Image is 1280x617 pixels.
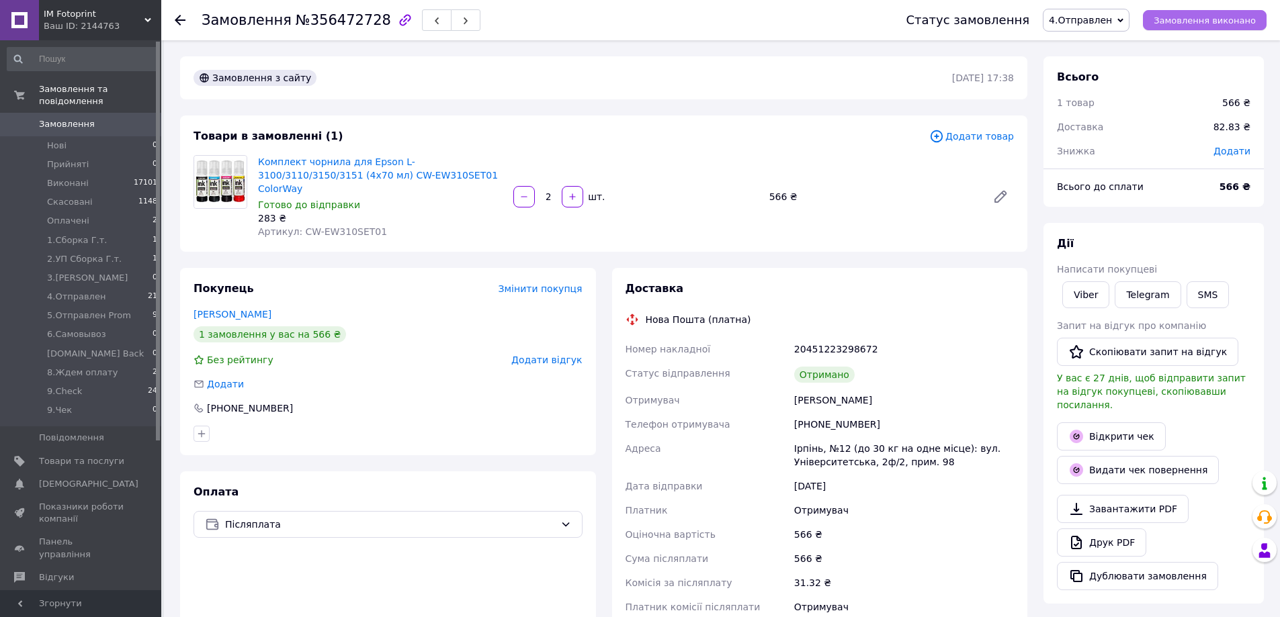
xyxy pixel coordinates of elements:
div: Ваш ID: 2144763 [44,20,161,32]
div: 283 ₴ [258,211,503,225]
button: Дублювати замовлення [1057,562,1218,590]
span: Доставка [626,282,684,295]
span: №356472728 [296,12,391,28]
span: 24 [148,385,157,397]
span: Телефон отримувача [626,419,730,430]
span: Прийняті [47,158,89,171]
span: Товари в замовленні (1) [194,130,343,142]
div: [PERSON_NAME] [792,388,1017,412]
span: Додати товар [929,129,1014,144]
button: SMS [1187,281,1230,308]
span: Платник комісії післяплати [626,602,761,612]
span: 1 товар [1057,97,1095,108]
span: [DOMAIN_NAME] Back [47,348,144,360]
div: Замовлення з сайту [194,70,316,86]
div: 20451223298672 [792,337,1017,361]
span: Оплата [194,485,239,498]
div: Нова Пошта (платна) [642,313,755,326]
span: Дата відправки [626,481,703,491]
span: Знижка [1057,146,1095,156]
span: Дії [1057,237,1074,250]
div: [PHONE_NUMBER] [792,412,1017,436]
div: 1 замовлення у вас на 566 ₴ [194,326,346,342]
span: [DEMOGRAPHIC_DATA] [39,478,138,490]
span: Отримувач [626,395,680,406]
div: 566 ₴ [764,187,982,206]
div: Повернутися назад [175,13,185,27]
span: Товари та послуги [39,455,124,467]
span: 0 [153,272,157,284]
span: Замовлення виконано [1154,15,1256,26]
span: Післяплата [225,517,555,532]
span: Всього [1057,70,1099,83]
div: 82.83 ₴ [1205,112,1258,142]
span: Платник [626,505,668,516]
div: 566 ₴ [792,522,1017,547]
span: 2 [153,215,157,227]
div: шт. [585,190,606,203]
button: Скопіювати запит на відгук [1057,338,1238,366]
span: Адреса [626,443,661,454]
span: Готово до відправки [258,199,360,210]
span: 4.Отправлен [1049,15,1112,26]
a: Друк PDF [1057,528,1146,557]
span: 1.Сборка Г.т. [47,234,107,246]
div: Отримувач [792,498,1017,522]
div: [PHONE_NUMBER] [206,401,294,415]
div: 566 ₴ [792,547,1017,571]
span: Повідомлення [39,432,104,444]
span: Замовлення [39,118,95,130]
span: 21 [148,291,157,303]
span: 0 [153,140,157,152]
time: [DATE] 17:38 [952,73,1014,83]
span: Оціночна вартість [626,529,716,540]
span: Змінити покупця [499,283,583,294]
span: Без рейтингу [207,354,273,365]
span: У вас є 27 днів, щоб відправити запит на відгук покупцеві, скопіювавши посилання. [1057,373,1246,410]
div: [DATE] [792,474,1017,498]
span: Додати відгук [511,354,582,365]
div: Статус замовлення [906,13,1029,27]
span: Статус відправлення [626,368,730,379]
span: 1 [153,253,157,265]
span: 17101 [134,177,157,189]
button: Замовлення виконано [1143,10,1267,30]
span: 5.Отправлен Prom [47,310,131,322]
a: Telegram [1115,281,1181,308]
span: Замовлення [202,12,292,28]
span: 1 [153,234,157,246]
span: Скасовані [47,196,93,208]
span: 1148 [138,196,157,208]
span: Виконані [47,177,89,189]
img: Комплект чорнила для Epson L-3100/3110/3150/3151 (4х70 мл) CW-EW310SET01 ColorWay [194,156,247,208]
button: Видати чек повернення [1057,456,1219,484]
a: Редагувати [987,183,1014,210]
span: Панель управління [39,536,124,560]
a: Комплект чорнила для Epson L-3100/3110/3150/3151 (4х70 мл) CW-EW310SET01 ColorWay [258,156,498,194]
span: Запит на відгук про компанію [1057,320,1206,331]
span: Покупець [194,282,254,295]
div: Ірпінь, №12 (до 30 кг на одне місце): вул. Університетська, 2ф/2, прим. 98 [792,436,1017,474]
span: Відгуки [39,571,74,583]
span: Додати [207,379,244,389]
span: Додати [1213,146,1250,156]
span: ІМ Fotoprint [44,8,144,20]
span: Нові [47,140,67,152]
span: 2.УП Сборка Г.т. [47,253,122,265]
span: 4.Отправлен [47,291,105,303]
span: Показники роботи компанії [39,501,124,525]
span: 9.Чек [47,404,72,416]
span: 9 [153,310,157,322]
span: Всього до сплати [1057,181,1144,192]
span: Артикул: CW-EW310SET01 [258,226,387,237]
span: 9.Check [47,385,82,397]
a: Завантажити PDF [1057,495,1189,523]
span: Номер накладної [626,344,711,354]
span: 2 [153,367,157,379]
div: 31.32 ₴ [792,571,1017,595]
span: 3.[PERSON_NAME] [47,272,128,284]
b: 566 ₴ [1220,181,1250,192]
input: Пошук [7,47,159,71]
span: Замовлення та повідомлення [39,83,161,107]
a: Відкрити чек [1057,422,1166,450]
